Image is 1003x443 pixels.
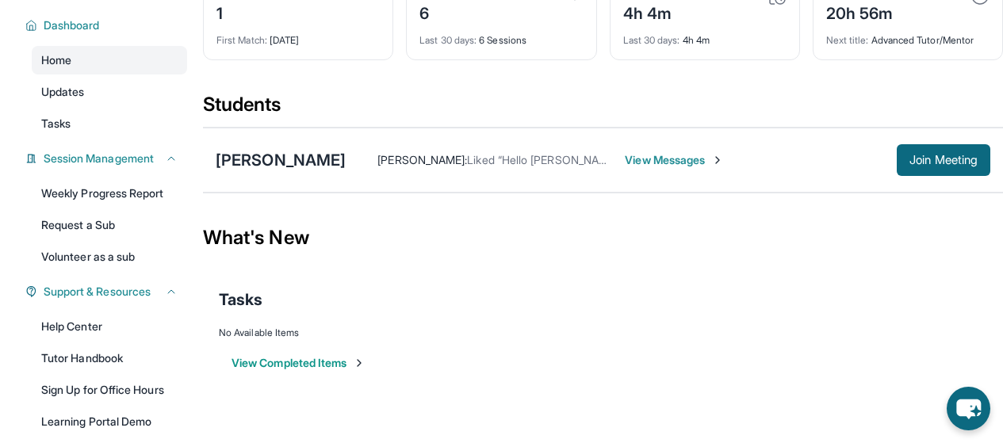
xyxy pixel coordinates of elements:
[32,211,187,239] a: Request a Sub
[826,25,990,47] div: Advanced Tutor/Mentor
[37,284,178,300] button: Support & Resources
[32,109,187,138] a: Tasks
[897,144,990,176] button: Join Meeting
[44,284,151,300] span: Support & Resources
[41,84,85,100] span: Updates
[219,288,262,311] span: Tasks
[623,34,680,46] span: Last 30 days :
[419,25,583,47] div: 6 Sessions
[32,312,187,341] a: Help Center
[625,152,724,168] span: View Messages
[32,407,187,436] a: Learning Portal Demo
[826,34,869,46] span: Next title :
[37,17,178,33] button: Dashboard
[37,151,178,166] button: Session Management
[232,355,366,371] button: View Completed Items
[216,149,346,171] div: [PERSON_NAME]
[32,243,187,271] a: Volunteer as a sub
[219,327,987,339] div: No Available Items
[203,203,1003,273] div: What's New
[32,78,187,106] a: Updates
[32,344,187,372] a: Tutor Handbook
[419,34,477,46] span: Last 30 days :
[32,179,187,208] a: Weekly Progress Report
[216,34,267,46] span: First Match :
[44,17,100,33] span: Dashboard
[216,25,380,47] div: [DATE]
[711,154,724,166] img: Chevron-Right
[32,376,187,404] a: Sign Up for Office Hours
[44,151,154,166] span: Session Management
[41,52,71,68] span: Home
[203,92,1003,127] div: Students
[32,46,187,74] a: Home
[947,387,990,430] button: chat-button
[41,116,71,132] span: Tasks
[623,25,787,47] div: 4h 4m
[909,155,978,165] span: Join Meeting
[377,153,467,166] span: [PERSON_NAME] :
